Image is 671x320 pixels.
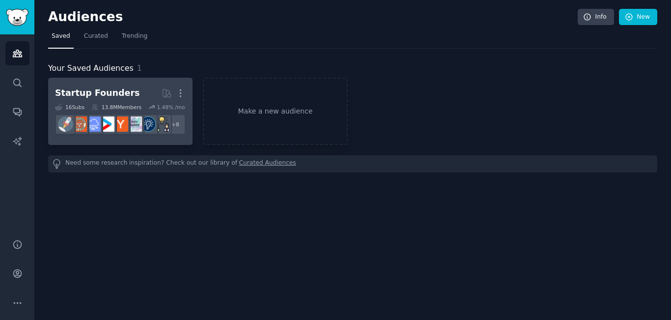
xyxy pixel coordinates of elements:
[118,29,151,49] a: Trending
[55,104,84,111] div: 16 Sub s
[239,159,296,169] a: Curated Audiences
[165,114,186,135] div: + 8
[85,116,101,132] img: SaaS
[140,116,156,132] img: Entrepreneurship
[48,78,193,145] a: Startup Founders16Subs13.8MMembers1.48% /mo+8growmybusinessEntrepreneurshipindiehackersycombinato...
[127,116,142,132] img: indiehackers
[99,116,114,132] img: startup
[48,9,578,25] h2: Audiences
[72,116,87,132] img: EntrepreneurRideAlong
[6,9,28,26] img: GummySearch logo
[157,104,185,111] div: 1.48 % /mo
[48,62,134,75] span: Your Saved Audiences
[84,32,108,41] span: Curated
[619,9,657,26] a: New
[91,104,141,111] div: 13.8M Members
[578,9,614,26] a: Info
[154,116,169,132] img: growmybusiness
[48,29,74,49] a: Saved
[122,32,147,41] span: Trending
[81,29,112,49] a: Curated
[203,78,347,145] a: Make a new audience
[55,87,140,99] div: Startup Founders
[48,155,657,173] div: Need some research inspiration? Check out our library of
[58,116,73,132] img: startups
[137,63,142,73] span: 1
[52,32,70,41] span: Saved
[113,116,128,132] img: ycombinator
